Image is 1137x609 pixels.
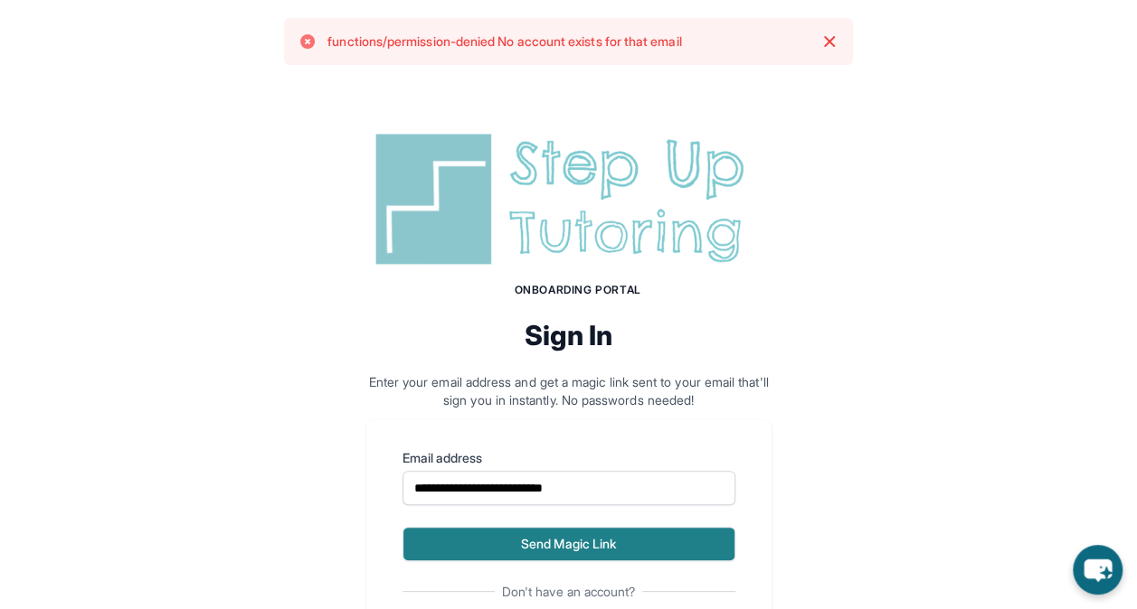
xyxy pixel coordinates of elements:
[1073,545,1123,595] button: chat-button
[366,126,772,272] img: Step Up Tutoring horizontal logo
[403,449,735,467] label: Email address
[327,33,681,51] p: functions/permission-denied No account exists for that email
[366,373,772,409] p: Enter your email address and get a magic link sent to your email that'll sign you in instantly. N...
[403,527,735,561] button: Send Magic Link
[495,583,643,601] span: Don't have an account?
[384,283,772,297] h1: Onboarding Portal
[366,319,772,351] h2: Sign In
